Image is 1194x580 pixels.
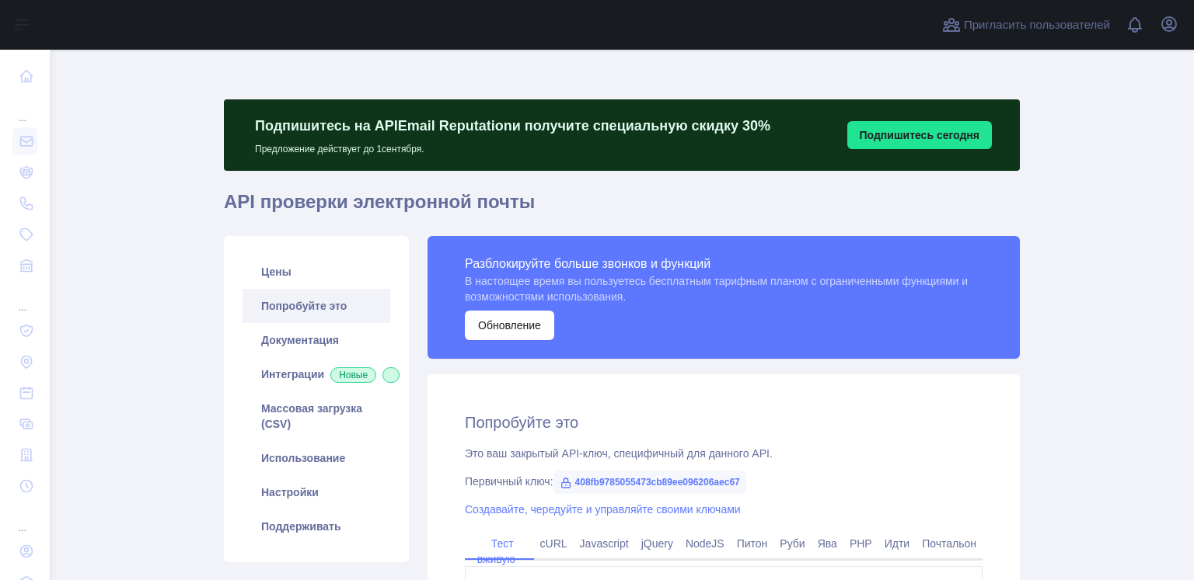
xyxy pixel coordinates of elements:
[255,144,382,155] font: Предложение действует до 1
[885,537,909,550] font: Идти
[737,537,768,550] font: Питон
[261,300,347,312] font: Попробуйте это
[850,537,872,550] font: PHP
[398,118,512,134] font: Email Reputation
[575,477,740,488] font: 408fb9785055473cb89ee096206aec67
[224,191,535,212] font: API проверки электронной почты
[382,144,421,155] font: сентября
[243,323,390,357] a: Документация
[465,447,773,460] font: Это ваш закрытый API-ключ, специфичный для данного API.
[465,475,553,488] font: Первичный ключ:
[922,537,976,550] font: Почтальон
[243,441,390,475] a: Использование
[243,357,390,391] a: ИнтеграцииНовые
[939,12,1113,37] button: Пригласить пользователей
[540,537,567,550] font: cURL
[465,275,968,303] font: В настоящее время вы пользуетесь бесплатным тарифным планом с ограниченными функциями и возможнос...
[742,118,758,134] font: 30
[339,370,368,380] font: Новые
[847,121,993,149] button: Подпишитесь сегодня
[261,452,345,464] font: Использование
[964,18,1110,31] font: Пригласить пользователей
[261,520,341,533] font: Поддерживать
[758,118,770,134] font: %
[512,118,738,134] font: и получите специальную скидку
[261,368,324,380] font: Интеграции
[818,537,837,550] font: Ява
[243,509,390,544] a: Поддерживать
[243,255,390,289] a: Цены
[261,266,292,278] font: Цены
[641,537,673,550] font: jQuery
[421,144,424,155] font: .
[780,537,805,550] font: Руби
[243,289,390,323] a: Попробуйте это
[465,414,578,431] font: Попробуйте это
[860,129,980,141] font: Подпишитесь сегодня
[19,523,26,533] font: ...
[255,118,398,134] font: Подпишитесь на API
[243,391,390,441] a: Массовая загрузка (CSV)
[261,486,319,498] font: Настройки
[465,257,710,270] font: Разблокируйте больше звонков и функций
[465,503,741,516] a: Создавайте, чередуйте и управляйте своими ключами
[465,311,554,340] button: Обновление
[19,302,26,313] font: ...
[478,319,541,332] font: Обновление
[261,402,362,430] font: Массовая загрузка (CSV)
[477,537,515,565] font: Тест вживую
[19,113,26,123] font: ...
[261,334,339,346] font: Документация
[243,475,390,509] a: Настройки
[686,537,724,550] font: NodeJS
[580,537,629,550] font: Javascript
